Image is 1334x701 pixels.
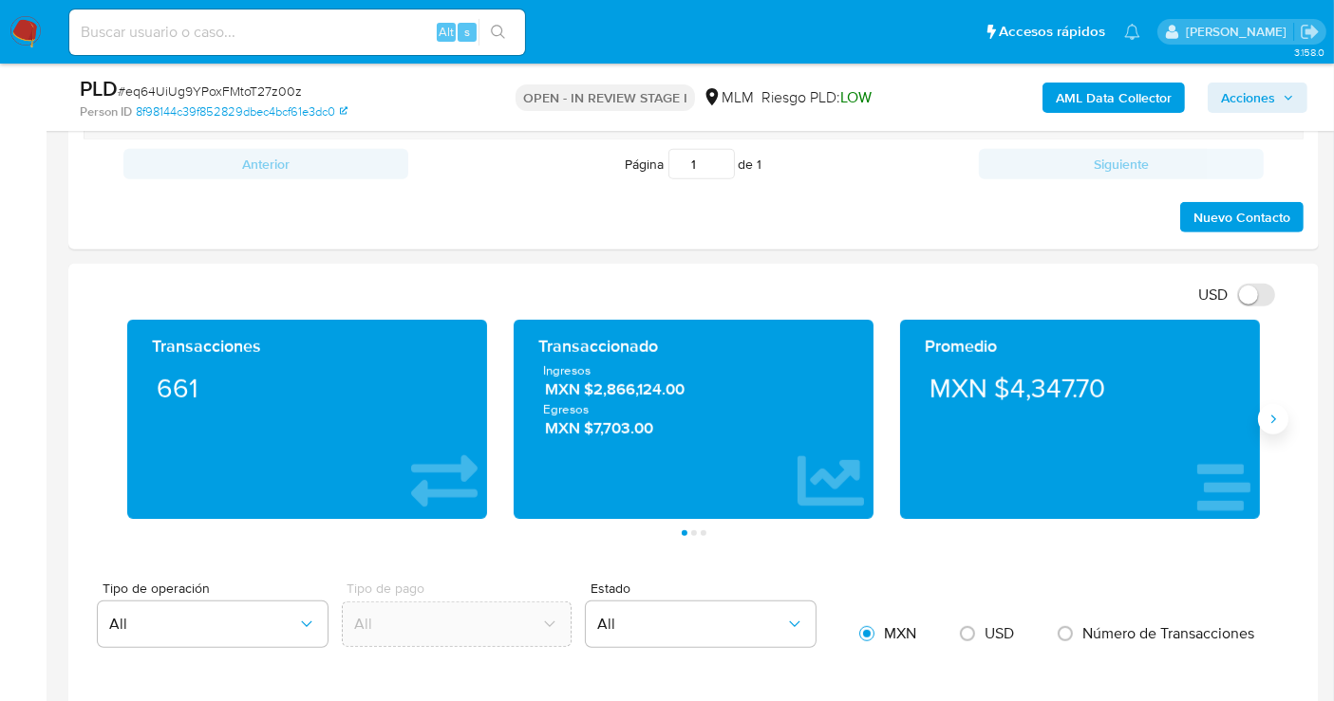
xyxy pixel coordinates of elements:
p: OPEN - IN REVIEW STAGE I [516,84,695,111]
span: s [464,23,470,41]
input: Buscar usuario o caso... [69,20,525,45]
a: Salir [1300,22,1320,42]
button: AML Data Collector [1043,83,1185,113]
span: 1 [758,155,762,174]
a: Notificaciones [1124,24,1140,40]
span: 3.158.0 [1294,45,1325,60]
button: Anterior [123,149,408,179]
b: AML Data Collector [1056,83,1172,113]
b: Person ID [80,103,132,120]
span: # eq64UiUg9YPoxFMtoT27z00z [118,82,302,101]
b: PLD [80,73,118,103]
div: MLM [703,87,754,108]
span: Accesos rápidos [999,22,1105,42]
button: Acciones [1208,83,1307,113]
span: Riesgo PLD: [761,87,872,108]
span: LOW [840,86,872,108]
span: Página de [626,149,762,179]
button: Siguiente [979,149,1264,179]
button: search-icon [479,19,517,46]
a: 8f98144c39f852829dbec4bcf61e3dc0 [136,103,348,120]
button: Nuevo Contacto [1180,202,1304,232]
p: nancy.sanchezgarcia@mercadolibre.com.mx [1186,23,1293,41]
span: Alt [439,23,454,41]
span: Acciones [1221,83,1275,113]
span: Nuevo Contacto [1193,204,1290,231]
